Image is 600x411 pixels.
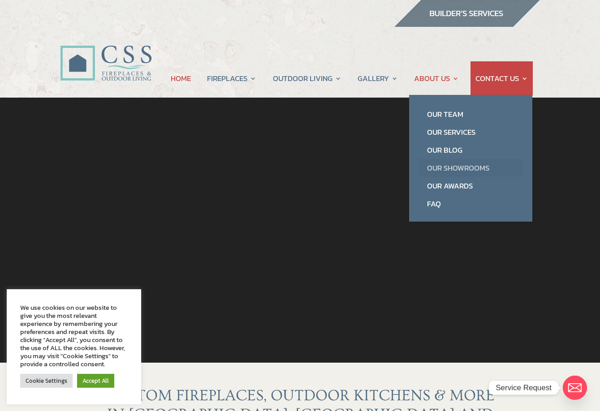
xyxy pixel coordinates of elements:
div: We use cookies on our website to give you the most relevant experience by remembering your prefer... [20,304,128,368]
a: Our Awards [418,177,523,195]
a: Our Team [418,105,523,123]
a: builder services construction supply [394,18,540,30]
a: FAQ [418,195,523,213]
img: CSS Fireplaces & Outdoor Living (Formerly Construction Solutions & Supply)- Jacksonville Ormond B... [60,21,151,86]
a: CONTACT US [475,61,528,95]
a: Our Showrooms [418,159,523,177]
a: ABOUT US [414,61,459,95]
a: Accept All [77,374,114,388]
a: Cookie Settings [20,374,73,388]
a: Email [563,376,587,400]
a: Our Blog [418,141,523,159]
a: OUTDOOR LIVING [273,61,341,95]
a: HOME [171,61,191,95]
a: GALLERY [358,61,398,95]
a: Our Services [418,123,523,141]
a: FIREPLACES [207,61,256,95]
